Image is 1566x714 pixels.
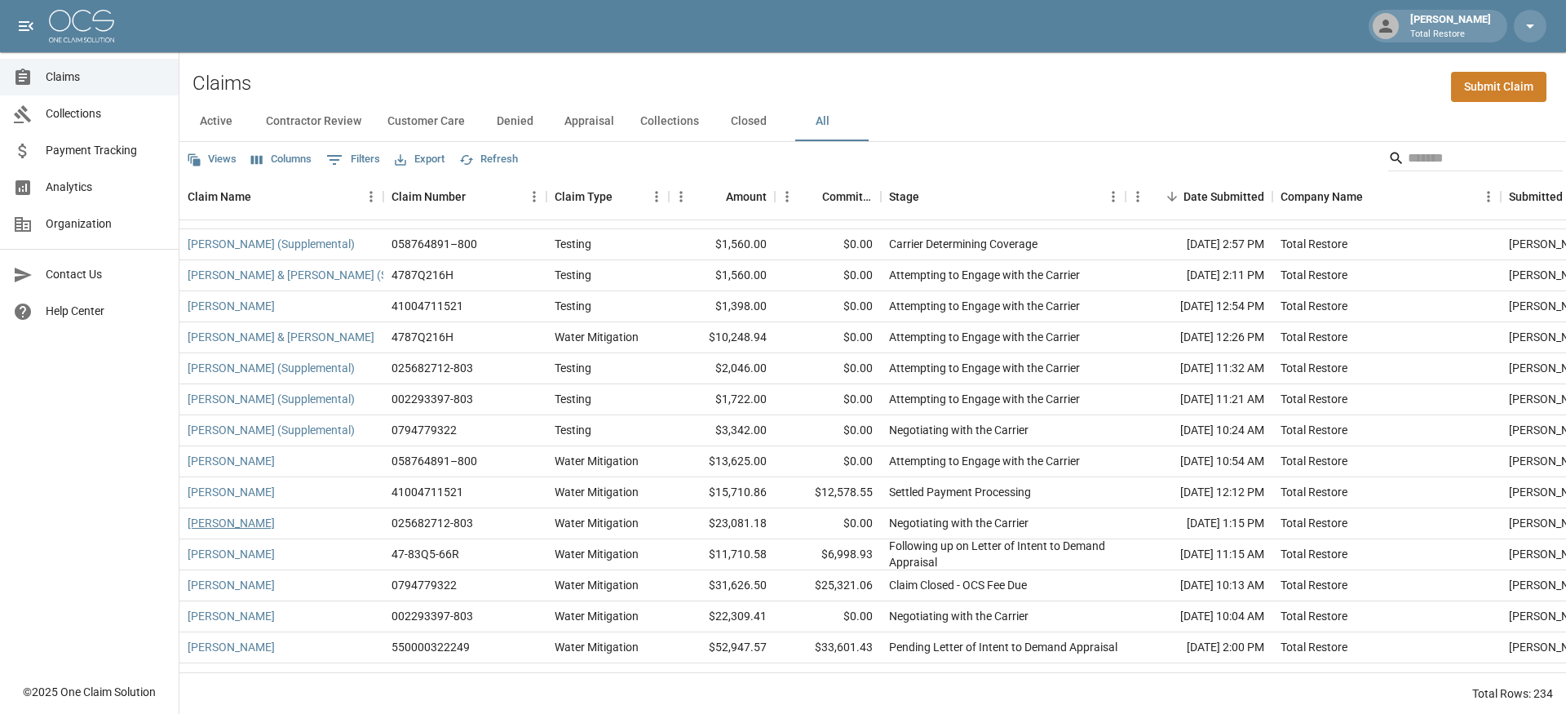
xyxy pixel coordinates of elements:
[546,174,669,220] div: Claim Type
[669,508,775,539] div: $23,081.18
[188,546,275,562] a: [PERSON_NAME]
[391,546,459,562] div: 47-83Q5-66R
[466,185,489,208] button: Sort
[1281,670,1347,686] div: Total Restore
[1281,639,1347,655] div: Total Restore
[669,601,775,632] div: $22,309.41
[1472,685,1553,702] div: Total Rows: 234
[889,453,1080,469] div: Attempting to Engage with the Carrier
[391,267,453,283] div: 4787Q216H
[669,174,775,220] div: Amount
[889,577,1027,593] div: Claim Closed - OCS Fee Due
[775,384,881,415] div: $0.00
[1281,608,1347,624] div: Total Restore
[46,105,166,122] span: Collections
[391,236,477,252] div: 058764891–800
[555,267,591,283] div: Testing
[889,608,1029,624] div: Negotiating with the Carrier
[1126,260,1272,291] div: [DATE] 2:11 PM
[1126,539,1272,570] div: [DATE] 11:15 AM
[46,179,166,196] span: Analytics
[46,69,166,86] span: Claims
[1281,515,1347,531] div: Total Restore
[46,215,166,233] span: Organization
[1281,546,1347,562] div: Total Restore
[1281,453,1347,469] div: Total Restore
[1281,174,1363,220] div: Company Name
[775,229,881,260] div: $0.00
[391,484,463,500] div: 41004711521
[555,608,639,624] div: Water Mitigation
[1126,446,1272,477] div: [DATE] 10:54 AM
[775,477,881,508] div: $12,578.55
[391,670,460,686] div: 47-82M153W
[391,422,457,438] div: 0794779322
[188,236,355,252] a: [PERSON_NAME] (Supplemental)
[1281,360,1347,376] div: Total Restore
[555,453,639,469] div: Water Mitigation
[1126,384,1272,415] div: [DATE] 11:21 AM
[1281,422,1347,438] div: Total Restore
[1126,663,1272,694] div: [DATE] 1:50 PM
[799,185,822,208] button: Sort
[455,147,522,172] button: Refresh
[775,508,881,539] div: $0.00
[555,515,639,531] div: Water Mitigation
[555,360,591,376] div: Testing
[669,384,775,415] div: $1,722.00
[251,185,274,208] button: Sort
[775,601,881,632] div: $0.00
[889,670,1117,686] div: Pending Letter of Intent to Demand Appraisal
[785,102,859,141] button: All
[1126,229,1272,260] div: [DATE] 2:57 PM
[188,174,251,220] div: Claim Name
[703,185,726,208] button: Sort
[1126,353,1272,384] div: [DATE] 11:32 AM
[775,632,881,663] div: $33,601.43
[919,185,942,208] button: Sort
[669,322,775,353] div: $10,248.94
[46,303,166,320] span: Help Center
[889,298,1080,314] div: Attempting to Engage with the Carrier
[775,184,799,209] button: Menu
[644,184,669,209] button: Menu
[188,329,374,345] a: [PERSON_NAME] & [PERSON_NAME]
[1281,577,1347,593] div: Total Restore
[1126,632,1272,663] div: [DATE] 2:00 PM
[478,102,551,141] button: Denied
[775,415,881,446] div: $0.00
[391,329,453,345] div: 4787Q216H
[10,10,42,42] button: open drawer
[391,391,473,407] div: 002293397-803
[188,577,275,593] a: [PERSON_NAME]
[188,484,275,500] a: [PERSON_NAME]
[1183,174,1264,220] div: Date Submitted
[188,391,355,407] a: [PERSON_NAME] (Supplemental)
[555,391,591,407] div: Testing
[391,298,463,314] div: 41004711521
[1281,267,1347,283] div: Total Restore
[1101,184,1126,209] button: Menu
[179,102,253,141] button: Active
[889,515,1029,531] div: Negotiating with the Carrier
[822,174,873,220] div: Committed Amount
[555,422,591,438] div: Testing
[188,670,238,686] a: Hang, Jee
[775,260,881,291] div: $0.00
[669,353,775,384] div: $2,046.00
[889,360,1080,376] div: Attempting to Engage with the Carrier
[23,684,156,700] div: © 2025 One Claim Solution
[46,142,166,159] span: Payment Tracking
[322,147,384,173] button: Show filters
[188,267,454,283] a: [PERSON_NAME] & [PERSON_NAME] (Supplemental)
[1281,329,1347,345] div: Total Restore
[188,298,275,314] a: [PERSON_NAME]
[726,174,767,220] div: Amount
[383,174,546,220] div: Claim Number
[889,639,1117,655] div: Pending Letter of Intent to Demand Appraisal
[1281,236,1347,252] div: Total Restore
[627,102,712,141] button: Collections
[669,260,775,291] div: $1,560.00
[522,184,546,209] button: Menu
[46,266,166,283] span: Contact Us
